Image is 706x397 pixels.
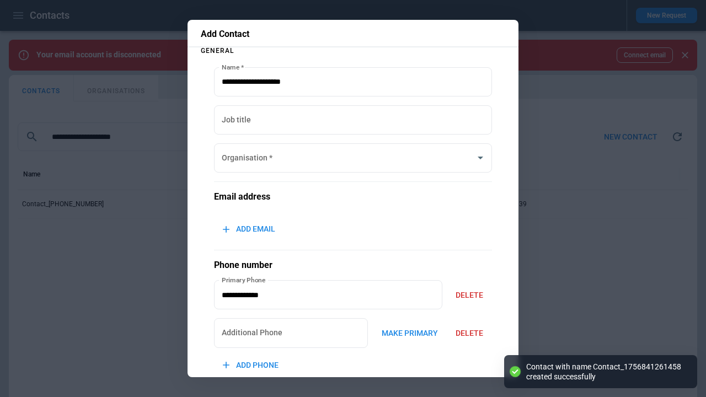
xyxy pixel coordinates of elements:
label: Name [222,62,244,72]
button: ADD PHONE [214,353,287,377]
button: Open [473,150,488,165]
label: Primary Phone [222,275,266,285]
button: DELETE [447,321,492,345]
h5: Phone number [214,259,492,271]
p: Add Contact [201,29,505,40]
button: ADD EMAIL [214,217,284,241]
button: DELETE [447,283,492,307]
p: General [201,47,505,54]
div: Contact with name Contact_1756841261458 created successfully [526,362,686,382]
h5: Email address [214,191,492,203]
button: MAKE PRIMARY [372,321,447,345]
